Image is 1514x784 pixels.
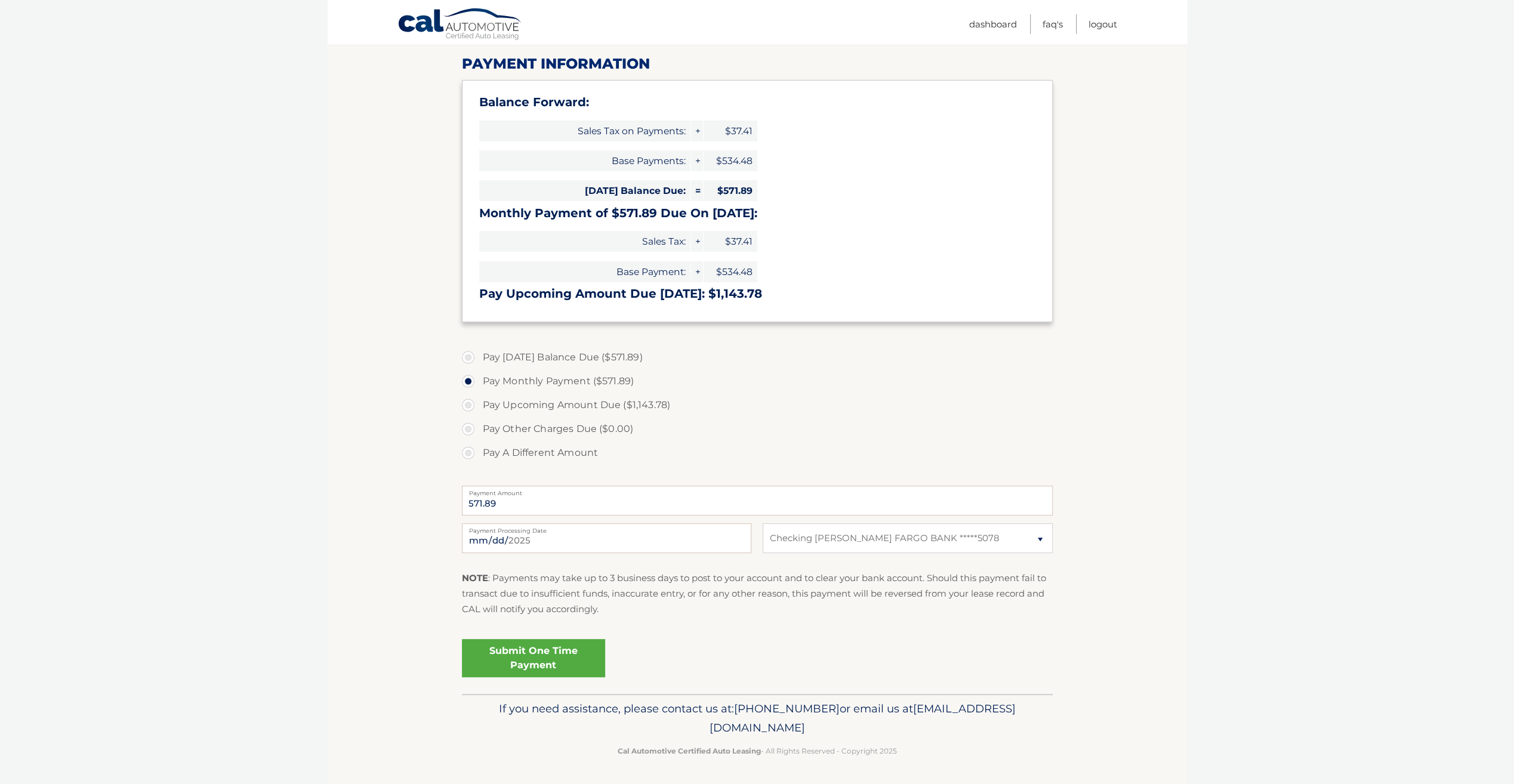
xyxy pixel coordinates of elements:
span: $534.48 [704,261,757,282]
span: $571.89 [704,180,757,201]
span: + [691,121,703,141]
label: Pay Monthly Payment ($571.89) [462,369,1053,393]
span: Base Payment: [479,261,690,282]
h3: Pay Upcoming Amount Due [DATE]: $1,143.78 [479,286,1035,301]
span: [PHONE_NUMBER] [734,702,840,715]
span: + [691,231,703,252]
strong: NOTE [462,572,488,584]
span: $37.41 [704,121,757,141]
span: [DATE] Balance Due: [479,180,690,201]
span: $37.41 [704,231,757,252]
label: Payment Amount [462,486,1053,495]
a: Cal Automotive [397,8,523,42]
strong: Cal Automotive Certified Auto Leasing [618,746,761,755]
p: - All Rights Reserved - Copyright 2025 [470,745,1045,757]
h2: Payment Information [462,55,1053,73]
span: + [691,261,703,282]
p: : Payments may take up to 3 business days to post to your account and to clear your bank account.... [462,570,1053,618]
input: Payment Date [462,523,751,553]
a: Submit One Time Payment [462,639,605,677]
span: [EMAIL_ADDRESS][DOMAIN_NAME] [710,702,1016,734]
span: Sales Tax on Payments: [479,121,690,141]
label: Pay Upcoming Amount Due ($1,143.78) [462,393,1053,417]
h3: Balance Forward: [479,95,1035,110]
span: + [691,150,703,171]
label: Pay Other Charges Due ($0.00) [462,417,1053,441]
input: Payment Amount [462,486,1053,516]
span: Base Payments: [479,150,690,171]
h3: Monthly Payment of $571.89 Due On [DATE]: [479,206,1035,221]
a: FAQ's [1043,14,1063,34]
label: Payment Processing Date [462,523,751,533]
span: Sales Tax: [479,231,690,252]
span: $534.48 [704,150,757,171]
p: If you need assistance, please contact us at: or email us at [470,699,1045,737]
a: Dashboard [969,14,1017,34]
a: Logout [1089,14,1117,34]
label: Pay [DATE] Balance Due ($571.89) [462,345,1053,369]
label: Pay A Different Amount [462,441,1053,465]
span: = [691,180,703,201]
